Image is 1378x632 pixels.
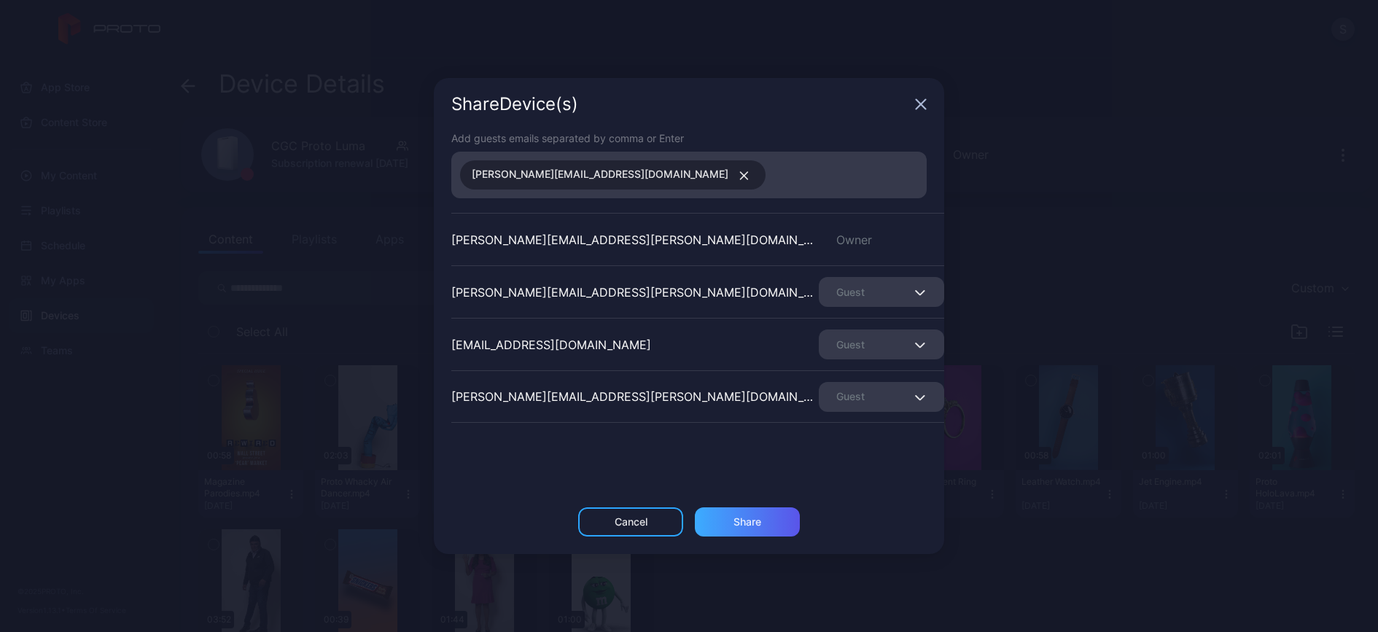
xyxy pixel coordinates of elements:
[451,231,819,249] div: [PERSON_NAME][EMAIL_ADDRESS][PERSON_NAME][DOMAIN_NAME]
[578,507,683,537] button: Cancel
[819,329,944,359] button: Guest
[472,165,728,184] span: [PERSON_NAME][EMAIL_ADDRESS][DOMAIN_NAME]
[451,130,927,146] div: Add guests emails separated by comma or Enter
[733,516,761,528] div: Share
[615,516,647,528] div: Cancel
[819,382,944,412] button: Guest
[819,277,944,307] button: Guest
[451,336,651,354] div: [EMAIL_ADDRESS][DOMAIN_NAME]
[451,95,909,113] div: Share Device (s)
[819,231,944,249] div: Owner
[451,388,819,405] div: [PERSON_NAME][EMAIL_ADDRESS][PERSON_NAME][DOMAIN_NAME]
[451,284,819,301] div: [PERSON_NAME][EMAIL_ADDRESS][PERSON_NAME][DOMAIN_NAME]
[695,507,800,537] button: Share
